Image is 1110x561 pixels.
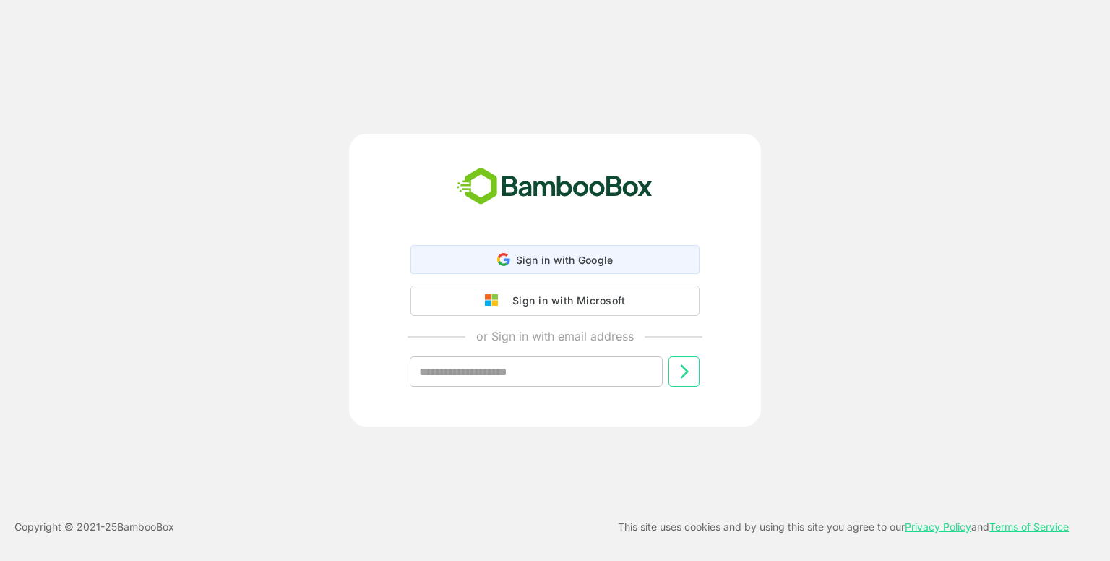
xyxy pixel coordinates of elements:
div: Sign in with Microsoft [505,291,625,310]
div: Sign in with Google [410,245,700,274]
img: bamboobox [449,163,661,210]
img: google [485,294,505,307]
a: Privacy Policy [905,521,971,533]
button: Sign in with Microsoft [410,286,700,316]
p: Copyright © 2021- 25 BambooBox [14,518,174,536]
p: or Sign in with email address [476,327,634,345]
span: Sign in with Google [516,254,614,266]
a: Terms of Service [989,521,1069,533]
p: This site uses cookies and by using this site you agree to our and [618,518,1069,536]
